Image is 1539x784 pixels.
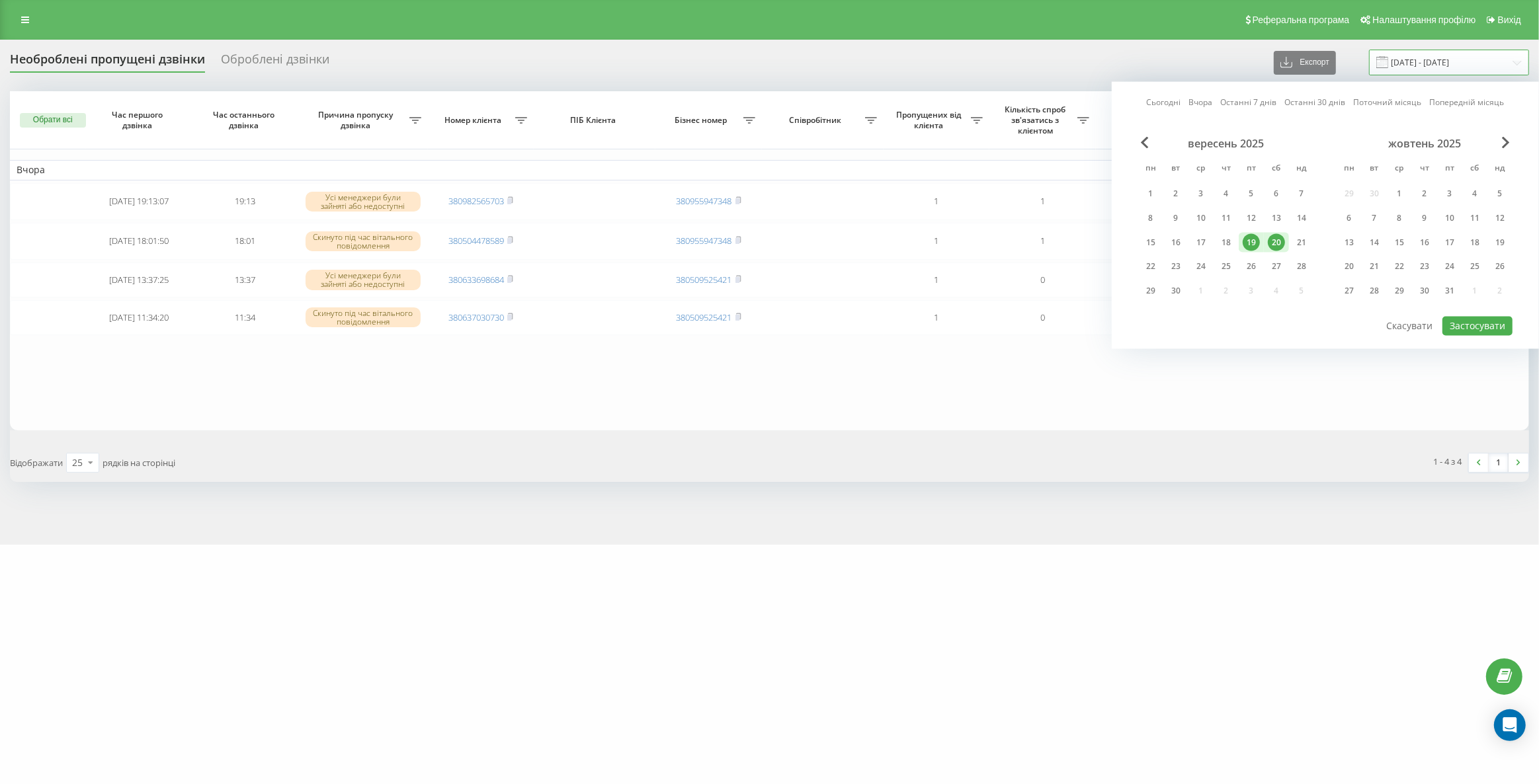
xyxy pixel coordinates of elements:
td: день тому [1096,300,1202,335]
div: вт 14 жовт 2025 р. [1362,233,1387,253]
div: ср 8 жовт 2025 р. [1387,208,1412,228]
button: Скасувати [1380,317,1440,336]
div: 7 [1366,210,1383,227]
div: пт 24 жовт 2025 р. [1437,257,1462,277]
div: сб 11 жовт 2025 р. [1462,208,1487,228]
button: Обрати всі [20,113,86,128]
div: ср 10 вер 2025 р. [1188,208,1214,228]
div: 22 [1142,258,1159,276]
span: Бізнес номер [662,115,743,126]
td: день тому [1096,223,1202,260]
div: пт 19 вер 2025 р. [1239,233,1264,253]
div: 3 [1192,185,1210,202]
div: 5 [1491,185,1509,202]
div: нд 7 вер 2025 р. [1289,184,1314,204]
div: чт 18 вер 2025 р. [1214,233,1239,253]
abbr: субота [1465,159,1485,179]
div: 4 [1218,185,1235,202]
div: сб 6 вер 2025 р. [1264,184,1289,204]
div: Усі менеджери були зайняті або недоступні [306,270,421,290]
td: 11:34 [192,300,299,335]
span: Вихід [1498,15,1521,25]
div: 5 [1243,185,1260,202]
td: 21 годину тому [1096,183,1202,220]
button: Експорт [1274,51,1336,75]
div: 6 [1341,210,1358,227]
div: 4 [1466,185,1483,202]
div: 13 [1341,234,1358,251]
div: 21 [1366,258,1383,276]
td: 18:01 [192,223,299,260]
div: чт 23 жовт 2025 р. [1412,257,1437,277]
div: 9 [1167,210,1185,227]
div: 8 [1391,210,1408,227]
span: Час першого дзвінка [97,110,181,130]
div: пн 27 жовт 2025 р. [1337,282,1362,301]
td: 1 [884,262,990,297]
div: 24 [1441,258,1458,276]
div: 28 [1366,283,1383,300]
div: 13 [1268,210,1285,227]
span: Пропущених від клієнта [890,110,972,130]
div: 23 [1416,258,1433,276]
div: 3 [1441,185,1458,202]
div: ср 3 вер 2025 р. [1188,184,1214,204]
div: вт 21 жовт 2025 р. [1362,257,1387,277]
div: 17 [1441,234,1458,251]
div: 20 [1341,258,1358,276]
div: сб 25 жовт 2025 р. [1462,257,1487,277]
div: 1 [1391,185,1408,202]
td: [DATE] 19:13:07 [86,183,192,220]
div: 18 [1218,234,1235,251]
div: чт 4 вер 2025 р. [1214,184,1239,204]
td: [DATE] 18:01:50 [86,223,192,260]
div: вересень 2025 [1138,137,1314,150]
div: 15 [1391,234,1408,251]
div: 16 [1416,234,1433,251]
div: вт 23 вер 2025 р. [1163,257,1188,277]
div: 26 [1243,258,1260,276]
div: пн 29 вер 2025 р. [1138,282,1163,301]
div: ср 24 вер 2025 р. [1188,257,1214,277]
a: 380637030730 [448,311,504,323]
div: 7 [1293,185,1310,202]
div: пт 10 жовт 2025 р. [1437,208,1462,228]
div: нд 21 вер 2025 р. [1289,233,1314,253]
a: 380633698684 [448,274,504,286]
span: Next Month [1502,137,1510,149]
span: Час останнього дзвінка [204,110,288,130]
span: Налаштування профілю [1372,15,1476,25]
abbr: вівторок [1166,159,1186,179]
div: 14 [1293,210,1310,227]
td: 1 [884,300,990,335]
td: 1 [884,183,990,220]
div: 20 [1268,234,1285,251]
div: чт 9 жовт 2025 р. [1412,208,1437,228]
div: 31 [1441,283,1458,300]
div: 2 [1416,185,1433,202]
a: Поточний місяць [1354,96,1422,108]
div: пн 8 вер 2025 р. [1138,208,1163,228]
div: Open Intercom Messenger [1494,709,1526,741]
div: нд 5 жовт 2025 р. [1487,184,1513,204]
div: чт 25 вер 2025 р. [1214,257,1239,277]
a: 1 [1489,453,1509,472]
td: 0 [989,300,1096,335]
abbr: четвер [1216,159,1236,179]
abbr: четвер [1415,159,1435,179]
span: Відображати [10,457,63,469]
div: ср 1 жовт 2025 р. [1387,184,1412,204]
div: пн 6 жовт 2025 р. [1337,208,1362,228]
div: 14 [1366,234,1383,251]
div: 28 [1293,258,1310,276]
div: пт 12 вер 2025 р. [1239,208,1264,228]
div: ср 17 вер 2025 р. [1188,233,1214,253]
td: Вчора [10,160,1529,180]
abbr: понеділок [1141,159,1161,179]
span: Кількість спроб зв'язатись з клієнтом [996,104,1077,136]
div: жовтень 2025 [1337,137,1513,150]
div: пн 1 вер 2025 р. [1138,184,1163,204]
a: Останні 30 днів [1285,96,1346,108]
div: пт 26 вер 2025 р. [1239,257,1264,277]
td: 1 [989,183,1096,220]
